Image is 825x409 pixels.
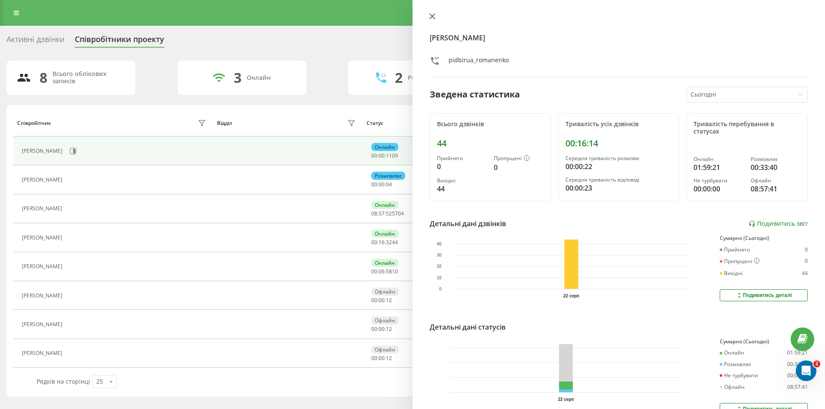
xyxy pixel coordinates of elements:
font: 2 [395,68,403,87]
font: 08:57:41 [751,184,777,194]
font: Розмовляє [751,155,778,163]
font: [PERSON_NAME] [22,292,62,299]
font: 0 [494,163,498,172]
div: Романенко говорит… [7,137,165,201]
font: 00 [371,325,377,333]
font: Вихідні [724,270,742,277]
button: Середство вибору GIF-файлу [27,281,34,288]
font: [PERSON_NAME] [22,205,62,212]
font: Не турбувати [694,177,727,184]
font: Тривалість перебування в статусах [694,120,774,135]
text: 20 [437,264,442,269]
div: Fin говорит… [7,201,165,237]
span: 10 [392,268,398,275]
font: 00 [379,297,385,304]
font: [PERSON_NAME] [22,176,62,183]
font: Офлайн [375,346,395,353]
div: handshake [107,148,158,189]
font: Пропущені [494,155,522,162]
font: [PERSON_NAME] [430,33,485,42]
font: : [385,181,386,188]
font: 01:59:21 [787,349,808,356]
font: Онлайн [375,201,395,209]
button: Добавить вложение [41,281,48,288]
font: 8 [40,68,47,87]
font: 08:57:41 [787,383,808,391]
font: 00 [371,181,377,188]
font: 00:16:32 [371,239,392,246]
iframe: Живий чат у інтеркомі [796,361,816,381]
font: Всього облікових записів [52,70,107,85]
font: Прийнято [437,155,463,162]
font: [PERSON_NAME] [22,349,62,357]
font: Офлайн [751,177,771,184]
font: Розмовляють [408,73,449,82]
font: Офлайн [375,288,395,295]
font: Рядків на сторінці [37,377,90,385]
font: 0 [805,257,808,264]
font: Офлайн [375,317,395,324]
font: 00:00:00 [787,372,808,379]
font: 00:00:22 [565,162,592,171]
font: Середня тривалість розмови [565,155,639,162]
font: Розмовляє [375,172,402,179]
div: Как прошел разговор с вами? [16,246,118,257]
font: : [385,297,386,304]
font: 00:33:40 [787,361,808,368]
font: 00:06:58 [371,268,392,275]
font: : [377,325,379,333]
text: 22 серп [563,294,579,298]
font: Співробітник [17,119,51,127]
font: 00 [379,325,385,333]
font: 44 [437,184,445,194]
font: 3 [234,68,241,87]
font: pidbirua_romanenko [449,56,509,64]
font: [PERSON_NAME] [22,234,62,241]
font: 00:00:00 [694,184,720,194]
font: Онлайн [375,230,395,237]
font: Детальні дані статусів [430,322,506,332]
font: 00 [371,354,377,362]
font: 25 [96,377,103,385]
font: [PERSON_NAME] [22,147,62,155]
text: 30 [437,253,442,258]
font: [PERSON_NAME] [22,263,62,270]
font: 57 [392,210,398,217]
font: 00:33:40 [751,163,777,172]
span: 09 [392,152,398,159]
font: Сумарно (Сьогодні) [720,234,769,242]
font: 00:00:23 [565,183,592,193]
h1: Fin [42,8,52,15]
font: Сумарно (Сьогодні) [720,338,769,345]
font: Статус [367,119,383,127]
text: 40 [437,242,442,246]
font: Онлайн [724,349,744,356]
font: Активні дзвінки [6,34,64,44]
font: Середня тривалість відповіді [565,176,639,183]
button: повернутися [6,3,22,20]
div: Допоможіть користувачеві [PERSON_NAME] зрозуміти, як він справляється: [7,201,141,236]
div: Допоможіть користувачеві [PERSON_NAME] зрозуміти, як він справляється: [14,206,134,231]
font: : [377,297,379,304]
div: Закрити [151,3,166,19]
text: 22 серп [558,397,574,402]
div: Вибачте за тимчасові складнощі, та дякуємо за розуміння🙏 [14,32,134,49]
button: Відправити повідомлення… [147,278,161,291]
font: 00 [371,297,377,304]
span: 12 [386,354,392,362]
font: Детальні дані дзвінків [430,219,506,228]
font: Відділ [217,119,232,127]
font: Онлайн [375,259,395,267]
font: 00:00:11 [371,152,392,159]
font: 00:16:14 [565,137,598,149]
font: Подивитись звіт [757,219,808,227]
font: Зведена статистика [430,88,520,100]
font: 44 [802,270,808,277]
font: Тривалість усіх дзвінків [565,120,639,128]
font: 44 [437,137,446,149]
font: 2 [815,361,819,367]
font: : [377,354,379,362]
font: 08:57:52 [371,210,392,217]
span: 12 [386,297,392,304]
font: : [385,354,386,362]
